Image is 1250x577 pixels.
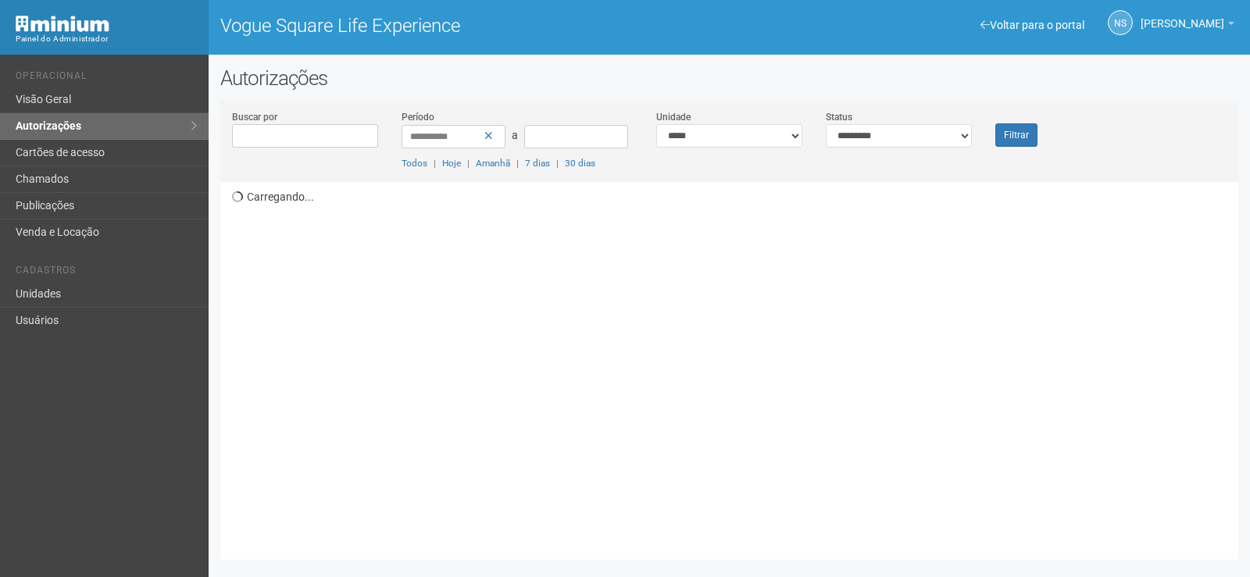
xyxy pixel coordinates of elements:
[525,158,550,169] a: 7 dias
[434,158,436,169] span: |
[826,110,852,124] label: Status
[1141,2,1224,30] span: Nicolle Silva
[220,16,718,36] h1: Vogue Square Life Experience
[220,66,1238,90] h2: Autorizações
[516,158,519,169] span: |
[402,110,434,124] label: Período
[476,158,510,169] a: Amanhã
[16,70,197,87] li: Operacional
[556,158,559,169] span: |
[402,158,427,169] a: Todos
[232,182,1238,548] div: Carregando...
[656,110,691,124] label: Unidade
[1108,10,1133,35] a: NS
[1141,20,1234,32] a: [PERSON_NAME]
[980,19,1084,31] a: Voltar para o portal
[232,110,277,124] label: Buscar por
[442,158,461,169] a: Hoje
[995,123,1037,147] button: Filtrar
[16,32,197,46] div: Painel do Administrador
[565,158,595,169] a: 30 dias
[16,265,197,281] li: Cadastros
[512,129,518,141] span: a
[467,158,470,169] span: |
[16,16,109,32] img: Minium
